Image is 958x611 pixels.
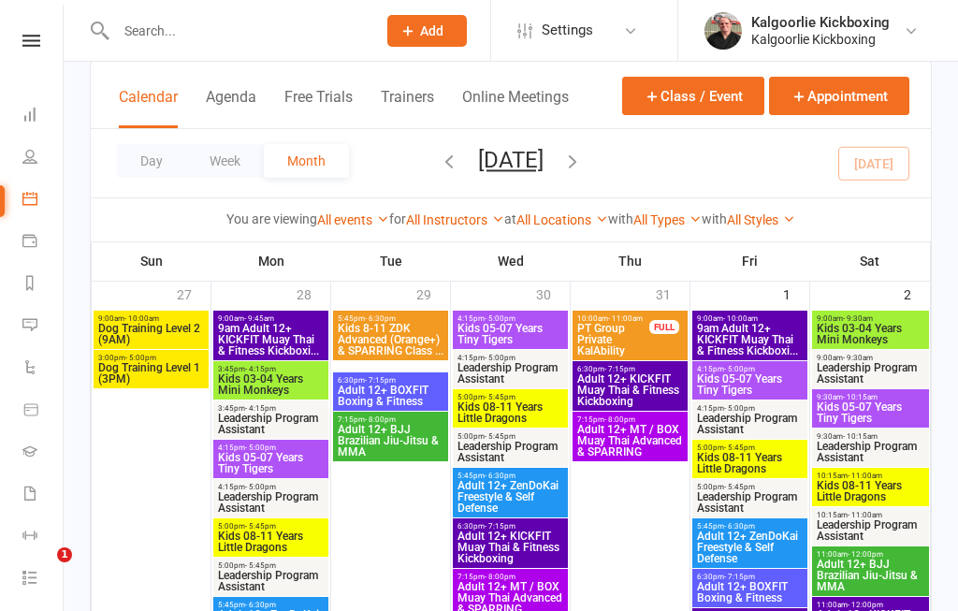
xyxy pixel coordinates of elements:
span: Kids 08-11 Years Little Dragons [217,531,325,553]
button: Add [387,15,467,47]
span: - 8:00pm [365,415,396,424]
span: - 10:00am [124,314,159,323]
strong: for [389,211,406,226]
div: 27 [177,278,210,309]
span: 5:45pm [217,601,325,609]
span: 6:30pm [576,365,684,373]
span: 9:00am [97,314,205,323]
th: Sun [92,241,211,281]
span: - 10:00am [723,314,758,323]
span: - 6:30pm [245,601,276,609]
a: All Instructors [406,212,504,227]
span: 5:00pm [696,444,804,452]
div: 31 [656,278,689,309]
button: Day [117,144,186,178]
div: 2 [904,278,930,309]
a: Calendar [22,180,65,222]
input: Search... [110,18,363,44]
span: Adult 12+ BOXFIT Boxing & Fitness [337,385,444,407]
div: 29 [416,278,450,309]
strong: at [504,211,516,226]
a: All events [317,212,389,227]
span: - 5:00pm [125,354,156,362]
span: - 5:00pm [485,354,515,362]
button: Week [186,144,264,178]
span: Kids 05-07 Years Tiny Tigers [696,373,804,396]
span: Kids 08-11 Years Little Dragons [457,401,564,424]
span: 1 [57,547,72,562]
div: 28 [297,278,330,309]
span: Adult 12+ BOXFIT Boxing & Fitness [696,581,804,604]
iframe: Intercom live chat [19,547,64,592]
span: Leadership Program Assistant [816,519,925,542]
span: 3:00pm [97,354,205,362]
div: Kalgoorlie Kickboxing [751,14,890,31]
span: 5:45pm [337,314,444,323]
span: - 6:30pm [724,522,755,531]
span: - 11:00am [848,472,882,480]
span: 4:15pm [696,404,804,413]
span: - 9:30am [843,354,873,362]
span: - 5:00pm [485,314,515,323]
a: Dashboard [22,95,65,138]
span: 5:00pm [457,432,564,441]
span: 9am Adult 12+ KICKFIT Muay Thai & Fitness Kickboxi... [696,323,804,356]
span: - 8:00pm [604,415,635,424]
span: - 7:15pm [365,376,396,385]
span: Leadership Program Assistant [457,441,564,463]
span: Leadership Program Assistant [696,491,804,514]
span: Adult 12+ ZenDoKai Freestyle & Self Defense [457,480,564,514]
span: 7:15pm [337,415,444,424]
span: 6:30pm [337,376,444,385]
span: 9:00am [816,354,925,362]
th: Fri [690,241,810,281]
span: 11:00am [816,601,925,609]
span: Leadership Program Assistant [816,362,925,385]
span: - 4:15pm [245,365,276,373]
span: - 5:45pm [724,483,755,491]
button: Free Trials [284,88,353,128]
span: - 6:30pm [485,472,515,480]
a: Reports [22,264,65,306]
button: [DATE] [478,147,544,173]
button: Calendar [119,88,178,128]
span: Dog Training Level 1 (3PM) [97,362,205,385]
span: Kids 03-04 Years Mini Monkeys [816,323,925,345]
div: FULL [649,320,679,334]
span: Adult 12+ BJJ Brazilian Jiu-Jitsu & MMA [337,424,444,458]
span: Adult 12+ BJJ Brazilian Jiu-Jitsu & MMA [816,559,925,592]
span: Adult 12+ MT / BOX Muay Thai Advanced & SPARRING [576,424,684,458]
strong: with [608,211,633,226]
div: 30 [536,278,570,309]
div: 1 [783,278,809,309]
span: 9:30am [816,393,925,401]
span: Kids 05-07 Years Tiny Tigers [217,452,325,474]
span: 9:00am [696,314,804,323]
span: - 9:45am [244,314,274,323]
span: Leadership Program Assistant [217,413,325,435]
span: Kids 08-11 Years Little Dragons [816,480,925,502]
span: 10:15am [816,472,925,480]
span: 6:30pm [696,573,804,581]
span: - 5:00pm [245,444,276,452]
span: - 5:00pm [724,404,755,413]
span: 7:15pm [576,415,684,424]
span: 5:00pm [217,561,325,570]
span: Kids 05-07 Years Tiny Tigers [457,323,564,345]
span: 11:00am [816,550,925,559]
span: 9:00am [217,314,325,323]
span: - 5:00pm [245,483,276,491]
span: - 10:15am [843,432,878,441]
span: 4:15pm [696,365,804,373]
span: - 5:00pm [724,365,755,373]
span: 9:00am [816,314,925,323]
span: - 5:45pm [485,432,515,441]
span: - 10:15am [843,393,878,401]
button: Online Meetings [462,88,569,128]
span: Leadership Program Assistant [217,570,325,592]
span: - 7:15pm [604,365,635,373]
span: PT Group Private KalAbility [576,323,650,356]
a: People [22,138,65,180]
th: Wed [451,241,571,281]
span: - 9:30am [843,314,873,323]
